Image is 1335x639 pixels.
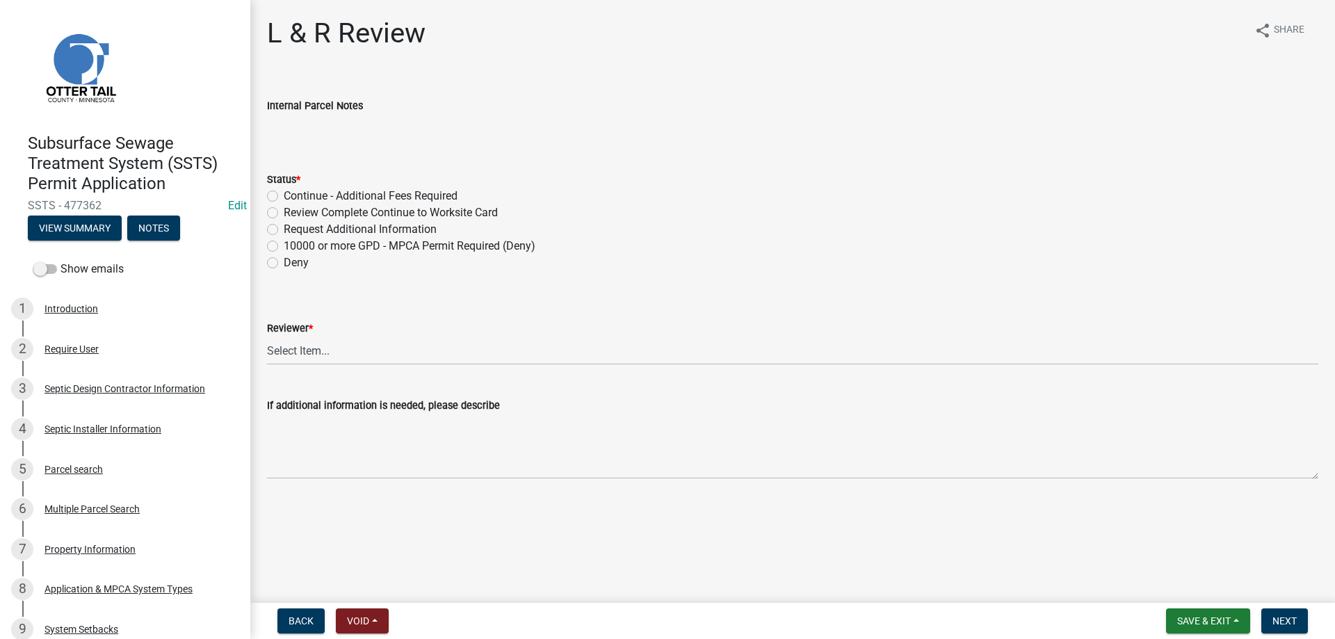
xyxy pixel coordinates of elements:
div: 7 [11,538,33,560]
button: Next [1261,608,1308,633]
label: 10000 or more GPD - MPCA Permit Required (Deny) [284,238,535,254]
label: Deny [284,254,309,271]
label: Continue - Additional Fees Required [284,188,458,204]
button: Notes [127,216,180,241]
span: Save & Exit [1177,615,1231,626]
button: shareShare [1243,17,1316,44]
button: View Summary [28,216,122,241]
div: System Setbacks [44,624,118,634]
button: Back [277,608,325,633]
div: 5 [11,458,33,480]
div: Require User [44,344,99,354]
div: 6 [11,498,33,520]
span: Share [1274,22,1304,39]
span: SSTS - 477362 [28,199,222,212]
div: Septic Installer Information [44,424,161,434]
div: 1 [11,298,33,320]
i: share [1254,22,1271,39]
label: Review Complete Continue to Worksite Card [284,204,498,221]
wm-modal-confirm: Summary [28,224,122,235]
label: Internal Parcel Notes [267,102,363,111]
label: Show emails [33,261,124,277]
wm-modal-confirm: Edit Application Number [228,199,247,212]
button: Void [336,608,389,633]
div: 3 [11,378,33,400]
label: Status [267,175,300,185]
h4: Subsurface Sewage Treatment System (SSTS) Permit Application [28,134,239,193]
a: Edit [228,199,247,212]
div: 4 [11,418,33,440]
div: Property Information [44,544,136,554]
label: Reviewer [267,324,313,334]
label: If additional information is needed, please describe [267,401,500,411]
wm-modal-confirm: Notes [127,224,180,235]
div: Parcel search [44,464,103,474]
img: Otter Tail County, Minnesota [28,15,132,119]
span: Next [1272,615,1297,626]
div: Septic Design Contractor Information [44,384,205,394]
span: Back [289,615,314,626]
span: Void [347,615,369,626]
button: Save & Exit [1166,608,1250,633]
label: Request Additional Information [284,221,437,238]
div: Application & MPCA System Types [44,584,193,594]
div: Introduction [44,304,98,314]
div: 8 [11,578,33,600]
h1: L & R Review [267,17,426,50]
div: Multiple Parcel Search [44,504,140,514]
div: 2 [11,338,33,360]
